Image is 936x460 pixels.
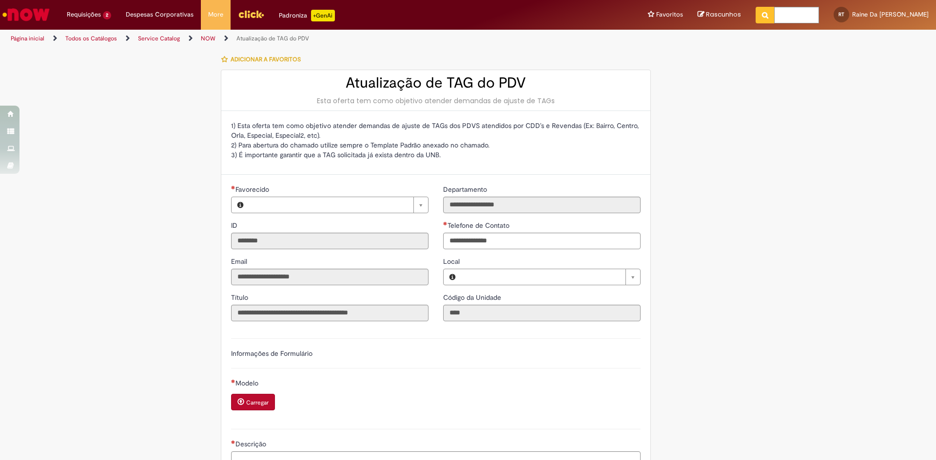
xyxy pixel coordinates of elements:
span: Rascunhos [706,10,741,19]
a: Limpar campo Local [461,269,640,285]
input: Departamento [443,197,641,213]
label: Informações de Formulário [231,349,312,358]
span: RT [838,11,844,18]
span: Telefone de Contato [448,221,511,230]
a: Service Catalog [138,35,180,42]
a: Atualização de TAG do PDV [236,35,309,42]
span: Necessários [231,440,235,444]
span: More [208,10,223,19]
p: 1) Esta oferta tem como objetivo atender demandas de ajuste de TAGs dos PDVS atendidos por CDD's ... [231,121,641,160]
span: Raine Da [PERSON_NAME] [852,10,929,18]
label: Somente leitura - Título [231,293,250,302]
button: Carregar anexo de Modelo Required [231,394,275,410]
a: Página inicial [11,35,44,42]
span: Necessários [231,185,235,189]
small: Carregar [246,399,269,406]
span: Favoritos [656,10,683,19]
input: Código da Unidade [443,305,641,321]
span: 2 [103,11,111,19]
img: click_logo_yellow_360x200.png [238,7,264,21]
a: Limpar campo Favorecido [249,197,428,213]
a: Todos os Catálogos [65,35,117,42]
span: Necessários [231,379,235,383]
ul: Trilhas de página [7,30,617,48]
label: Somente leitura - Código da Unidade [443,293,503,302]
div: Esta oferta tem como objetivo atender demandas de ajuste de TAGs [231,96,641,106]
span: Despesas Corporativas [126,10,194,19]
input: ID [231,233,429,249]
span: Adicionar a Favoritos [231,55,301,63]
span: Obrigatório Preenchido [443,221,448,225]
button: Favorecido, Visualizar este registro [232,197,249,213]
p: +GenAi [311,10,335,21]
span: Somente leitura - Título [231,293,250,302]
span: Modelo [235,379,260,387]
span: Local [443,257,462,266]
label: Somente leitura - Email [231,257,249,266]
a: NOW [201,35,215,42]
label: Somente leitura - Departamento [443,184,489,194]
button: Adicionar a Favoritos [221,49,306,70]
button: Pesquisar [756,7,775,23]
input: Email [231,269,429,285]
input: Título [231,305,429,321]
input: Telefone de Contato [443,233,641,249]
span: Descrição [235,440,268,448]
span: Necessários - Favorecido [235,185,271,194]
span: Requisições [67,10,101,19]
span: Somente leitura - Email [231,257,249,266]
h2: Atualização de TAG do PDV [231,75,641,91]
div: Padroniza [279,10,335,21]
button: Local, Visualizar este registro [444,269,461,285]
img: ServiceNow [1,5,51,24]
label: Somente leitura - ID [231,221,239,230]
a: Rascunhos [698,10,741,19]
span: Somente leitura - Código da Unidade [443,293,503,302]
